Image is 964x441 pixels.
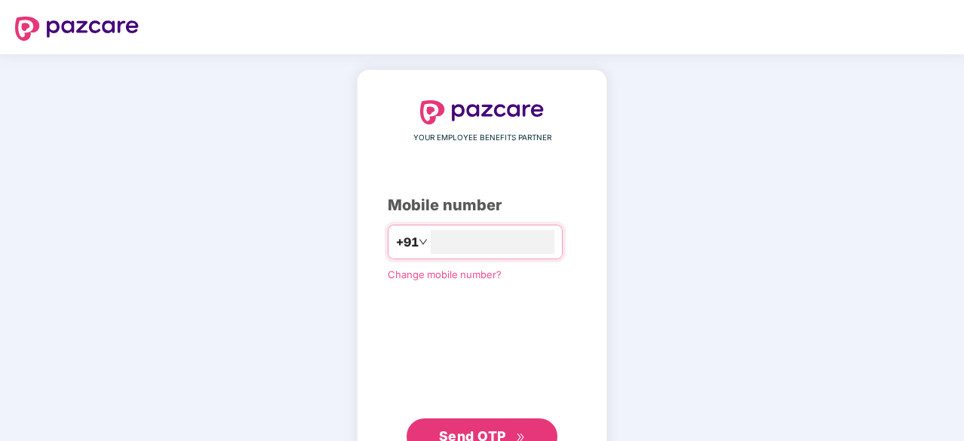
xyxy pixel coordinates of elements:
div: Mobile number [388,194,576,217]
img: logo [15,17,139,41]
span: +91 [396,233,419,252]
a: Change mobile number? [388,268,502,280]
span: YOUR EMPLOYEE BENEFITS PARTNER [413,132,551,144]
span: down [419,237,428,247]
img: logo [420,100,544,124]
